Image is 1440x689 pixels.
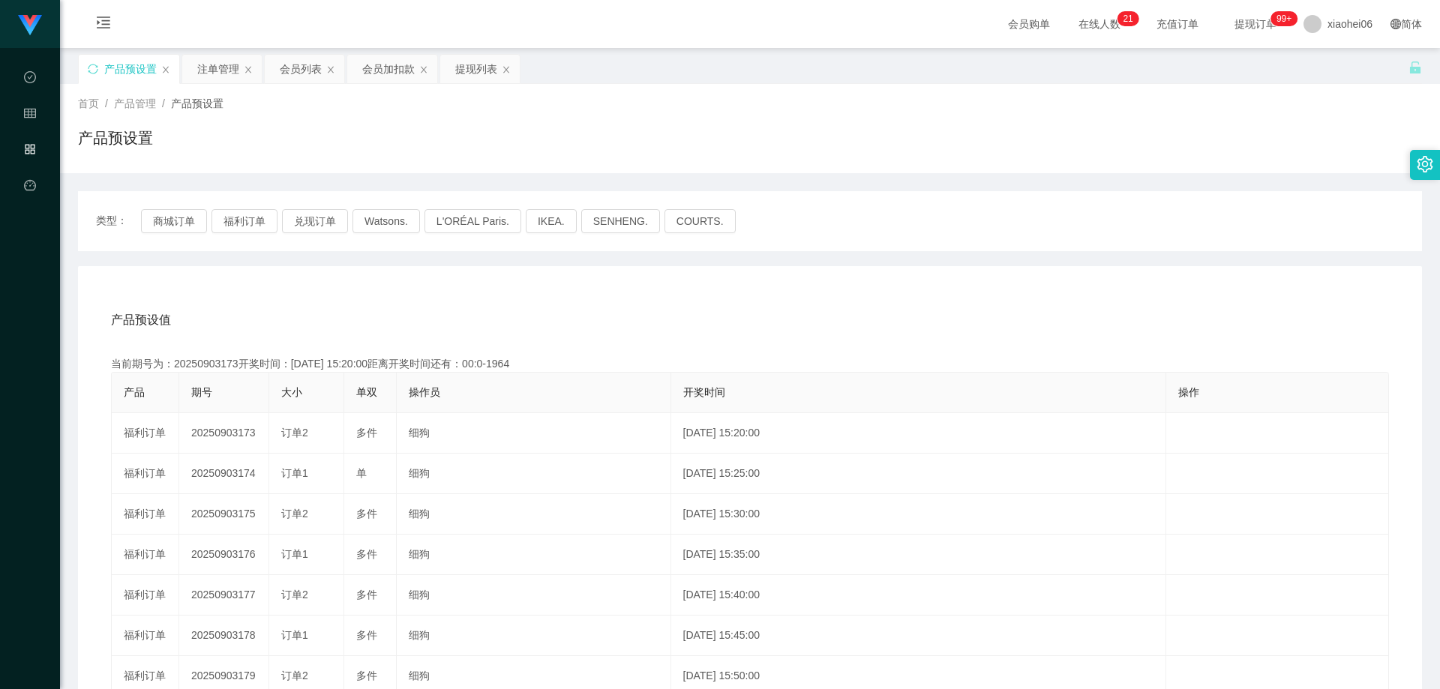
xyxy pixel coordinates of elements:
td: 福利订单 [112,494,179,535]
td: [DATE] 15:40:00 [671,575,1166,616]
sup: 1066 [1270,11,1297,26]
div: 注单管理 [197,55,239,83]
td: 细狗 [397,454,671,494]
span: / [162,97,165,109]
div: 提现列表 [455,55,497,83]
span: 多件 [356,670,377,682]
span: 数据中心 [24,72,36,205]
span: 订单2 [281,508,308,520]
td: [DATE] 15:25:00 [671,454,1166,494]
td: [DATE] 15:20:00 [671,413,1166,454]
td: 细狗 [397,575,671,616]
span: 大小 [281,386,302,398]
td: 20250903174 [179,454,269,494]
span: 类型： [96,209,141,233]
span: 多件 [356,629,377,641]
a: 图标: dashboard平台首页 [24,171,36,322]
button: COURTS. [664,209,736,233]
span: 多件 [356,508,377,520]
td: 20250903175 [179,494,269,535]
span: 会员管理 [24,108,36,241]
td: 细狗 [397,494,671,535]
span: 订单1 [281,548,308,560]
i: 图标: table [24,100,36,130]
i: 图标: close [419,65,428,74]
span: 订单2 [281,589,308,601]
i: 图标: close [502,65,511,74]
i: 图标: close [161,65,170,74]
p: 2 [1123,11,1128,26]
td: 20250903177 [179,575,269,616]
td: [DATE] 15:35:00 [671,535,1166,575]
span: 多件 [356,589,377,601]
td: [DATE] 15:30:00 [671,494,1166,535]
button: SENHENG. [581,209,660,233]
td: 福利订单 [112,616,179,656]
span: 在线人数 [1071,19,1128,29]
span: 提现订单 [1227,19,1284,29]
div: 产品预设置 [104,55,157,83]
td: 细狗 [397,616,671,656]
span: 操作 [1178,386,1199,398]
i: 图标: appstore-o [24,136,36,166]
span: 产品管理 [114,97,156,109]
span: 多件 [356,427,377,439]
p: 1 [1128,11,1133,26]
span: 产品预设置 [171,97,223,109]
span: 操作员 [409,386,440,398]
td: 20250903176 [179,535,269,575]
sup: 21 [1117,11,1138,26]
i: 图标: sync [88,64,98,74]
button: 福利订单 [211,209,277,233]
td: 福利订单 [112,575,179,616]
span: 单双 [356,386,377,398]
span: 首页 [78,97,99,109]
button: L'ORÉAL Paris. [424,209,521,233]
div: 当前期号为：20250903173开奖时间：[DATE] 15:20:00距离开奖时间还有：00:0-1964 [111,356,1389,372]
span: 产品预设值 [111,311,171,329]
button: Watsons. [352,209,420,233]
i: 图标: menu-unfold [78,1,129,49]
td: 细狗 [397,413,671,454]
h1: 产品预设置 [78,127,153,149]
button: IKEA. [526,209,577,233]
span: 开奖时间 [683,386,725,398]
i: 图标: global [1390,19,1401,29]
span: / [105,97,108,109]
i: 图标: close [244,65,253,74]
span: 产品管理 [24,144,36,277]
div: 会员列表 [280,55,322,83]
i: 图标: close [326,65,335,74]
i: 图标: check-circle-o [24,64,36,94]
button: 兑现订单 [282,209,348,233]
span: 期号 [191,386,212,398]
td: [DATE] 15:45:00 [671,616,1166,656]
td: 20250903178 [179,616,269,656]
td: 福利订单 [112,413,179,454]
i: 图标: setting [1417,156,1433,172]
td: 福利订单 [112,454,179,494]
span: 充值订单 [1149,19,1206,29]
td: 细狗 [397,535,671,575]
span: 单 [356,467,367,479]
button: 商城订单 [141,209,207,233]
div: 会员加扣款 [362,55,415,83]
span: 多件 [356,548,377,560]
span: 产品 [124,386,145,398]
img: logo.9652507e.png [18,15,42,36]
i: 图标: unlock [1408,61,1422,74]
span: 订单1 [281,629,308,641]
span: 订单1 [281,467,308,479]
td: 20250903173 [179,413,269,454]
span: 订单2 [281,670,308,682]
td: 福利订单 [112,535,179,575]
span: 订单2 [281,427,308,439]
